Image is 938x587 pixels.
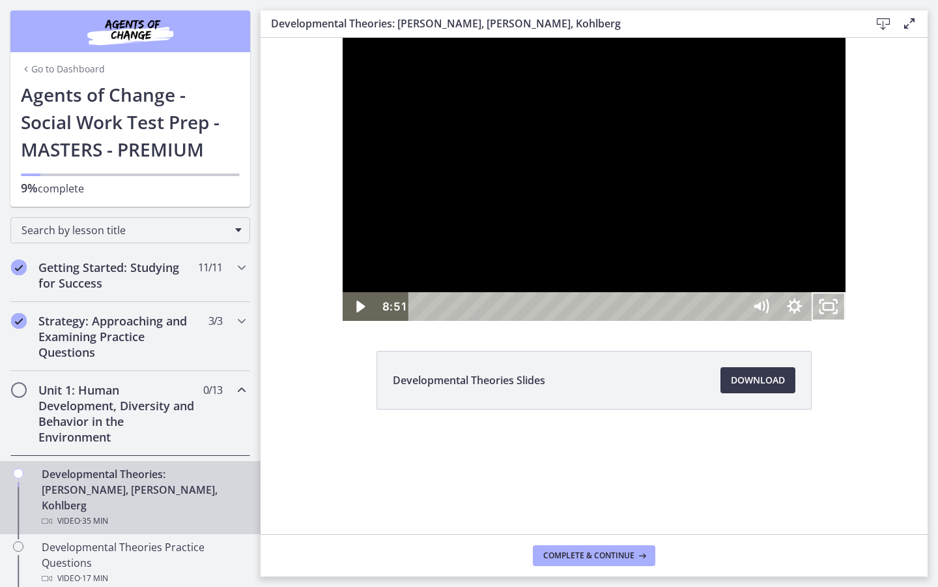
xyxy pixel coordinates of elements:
button: Mute [483,254,517,283]
span: Developmental Theories Slides [393,372,545,388]
i: Completed [11,260,27,275]
span: 3 / 3 [208,313,222,329]
span: · 35 min [80,513,108,529]
span: 9% [21,180,38,196]
span: Download [731,372,785,388]
span: 0 / 13 [203,382,222,398]
h3: Developmental Theories: [PERSON_NAME], [PERSON_NAME], Kohlberg [271,16,849,31]
span: Complete & continue [543,550,634,561]
iframe: Video Lesson [261,38,928,321]
i: Completed [11,313,27,329]
p: complete [21,180,240,196]
img: Agents of Change [52,16,208,47]
span: 11 / 11 [198,260,222,275]
div: Search by lesson title [10,217,250,243]
h2: Getting Started: Studying for Success [38,260,197,291]
h2: Unit 1: Human Development, Diversity and Behavior in the Environment [38,382,197,445]
button: Show settings menu [517,254,551,283]
div: Video [42,513,245,529]
a: Download [720,367,795,393]
span: Search by lesson title [21,223,229,237]
h2: Strategy: Approaching and Examining Practice Questions [38,313,197,360]
div: Video [42,571,245,586]
h1: Agents of Change - Social Work Test Prep - MASTERS - PREMIUM [21,81,240,163]
button: Unfullscreen [551,254,585,283]
span: · 17 min [80,571,108,586]
a: Go to Dashboard [21,63,105,76]
button: Complete & continue [533,545,655,566]
div: Developmental Theories: [PERSON_NAME], [PERSON_NAME], Kohlberg [42,466,245,529]
div: Developmental Theories Practice Questions [42,539,245,586]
